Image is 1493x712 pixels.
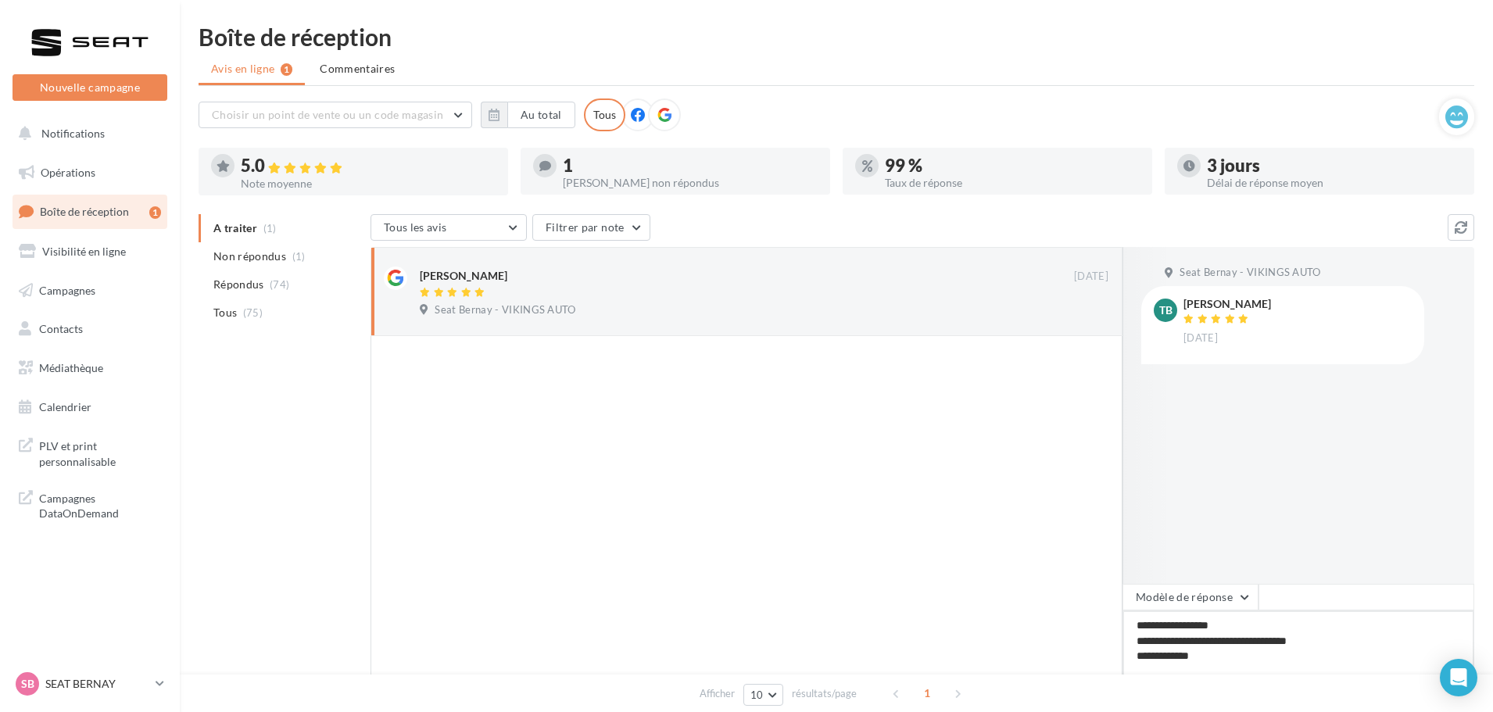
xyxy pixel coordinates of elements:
[1159,302,1173,318] span: tB
[9,195,170,228] a: Boîte de réception1
[750,689,764,701] span: 10
[9,313,170,345] a: Contacts
[792,686,857,701] span: résultats/page
[1074,270,1108,284] span: [DATE]
[21,676,34,692] span: SB
[13,669,167,699] a: SB SEAT BERNAY
[9,156,170,189] a: Opérations
[270,278,289,291] span: (74)
[9,117,164,150] button: Notifications
[320,61,395,77] span: Commentaires
[199,102,472,128] button: Choisir un point de vente ou un code magasin
[39,283,95,296] span: Campagnes
[243,306,263,319] span: (75)
[1440,659,1477,696] div: Open Intercom Messenger
[42,245,126,258] span: Visibilité en ligne
[700,686,735,701] span: Afficher
[212,108,443,121] span: Choisir un point de vente ou un code magasin
[213,249,286,264] span: Non répondus
[13,74,167,101] button: Nouvelle campagne
[1183,299,1271,309] div: [PERSON_NAME]
[213,305,237,320] span: Tous
[40,205,129,218] span: Boîte de réception
[532,214,650,241] button: Filtrer par note
[9,481,170,528] a: Campagnes DataOnDemand
[9,429,170,475] a: PLV et print personnalisable
[584,98,625,131] div: Tous
[41,166,95,179] span: Opérations
[1207,157,1462,174] div: 3 jours
[45,676,149,692] p: SEAT BERNAY
[371,214,527,241] button: Tous les avis
[39,322,83,335] span: Contacts
[241,157,496,175] div: 5.0
[9,352,170,385] a: Médiathèque
[743,684,783,706] button: 10
[885,177,1140,188] div: Taux de réponse
[1183,331,1218,345] span: [DATE]
[1180,266,1320,280] span: Seat Bernay - VIKINGS AUTO
[481,102,575,128] button: Au total
[9,274,170,307] a: Campagnes
[39,361,103,374] span: Médiathèque
[563,177,818,188] div: [PERSON_NAME] non répondus
[915,681,940,706] span: 1
[9,391,170,424] a: Calendrier
[39,435,161,469] span: PLV et print personnalisable
[213,277,264,292] span: Répondus
[885,157,1140,174] div: 99 %
[1207,177,1462,188] div: Délai de réponse moyen
[1122,584,1258,610] button: Modèle de réponse
[420,268,507,284] div: [PERSON_NAME]
[41,127,105,140] span: Notifications
[149,206,161,219] div: 1
[292,250,306,263] span: (1)
[199,25,1474,48] div: Boîte de réception
[39,400,91,413] span: Calendrier
[39,488,161,521] span: Campagnes DataOnDemand
[435,303,575,317] span: Seat Bernay - VIKINGS AUTO
[384,220,447,234] span: Tous les avis
[241,178,496,189] div: Note moyenne
[563,157,818,174] div: 1
[9,235,170,268] a: Visibilité en ligne
[507,102,575,128] button: Au total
